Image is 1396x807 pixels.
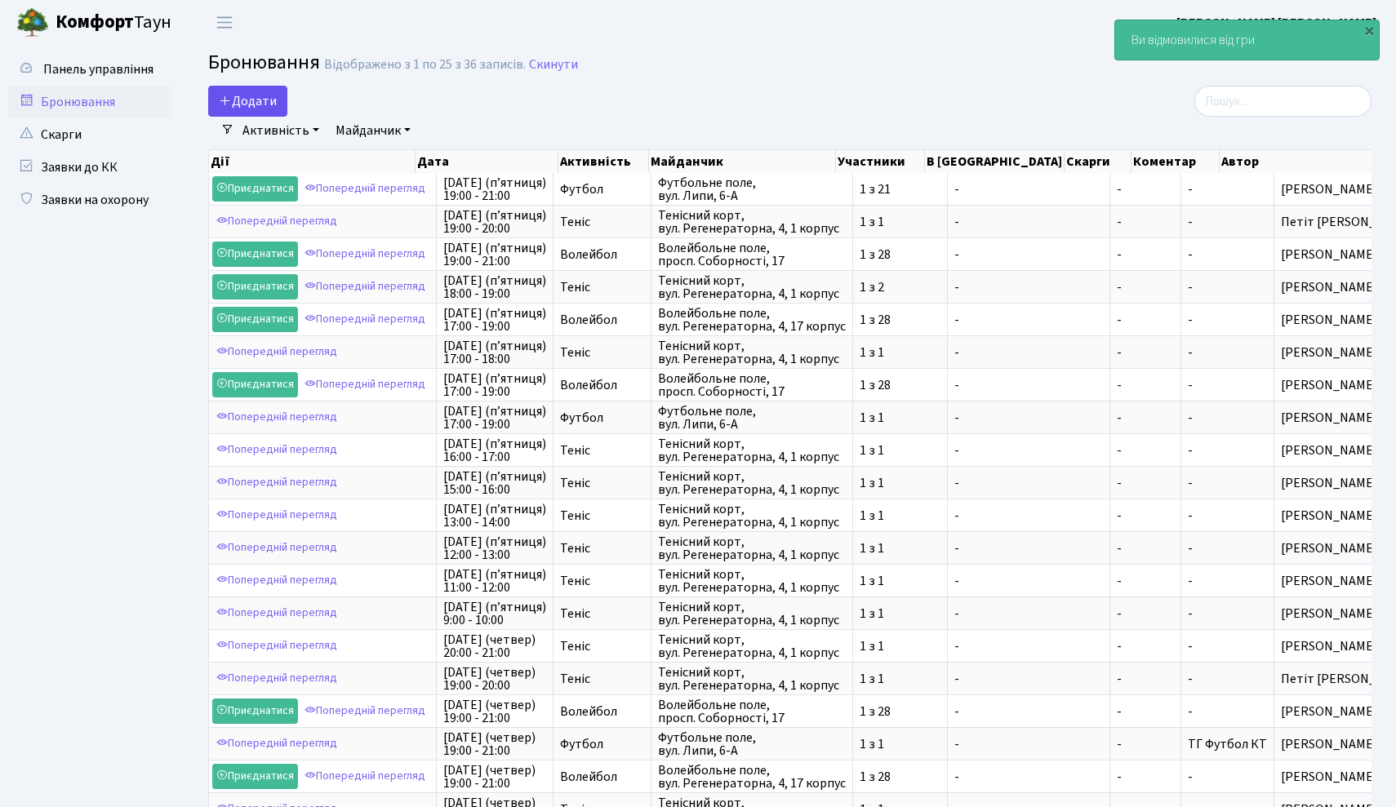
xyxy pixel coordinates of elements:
[8,53,171,86] a: Панель управління
[443,601,546,627] span: [DATE] (п’ятниця) 9:00 - 10:00
[954,705,1103,718] span: -
[300,698,429,724] a: Попередній перегляд
[860,215,940,228] span: 1 з 1
[954,574,1103,588] span: -
[212,470,341,495] a: Попередній перегляд
[860,640,940,653] span: 1 з 1
[560,346,644,359] span: Теніс
[1117,770,1174,783] span: -
[56,9,134,35] b: Комфорт
[443,176,546,202] span: [DATE] (п’ятниця) 19:00 - 21:00
[658,176,846,202] span: Футбольне поле, вул. Липи, 6-А
[860,477,940,490] span: 1 з 1
[443,209,546,235] span: [DATE] (п’ятниця) 19:00 - 20:00
[443,535,546,561] span: [DATE] (п’ятниця) 12:00 - 13:00
[209,150,416,173] th: Дії
[860,379,940,392] span: 1 з 28
[860,313,940,326] span: 1 з 28
[658,535,846,561] span: Тенісний корт, вул. Регенераторна, 4, 1 корпус
[212,568,341,593] a: Попередній перегляд
[1117,215,1174,228] span: -
[560,738,644,751] span: Футбол
[1117,183,1174,196] span: -
[925,150,1065,173] th: В [GEOGRAPHIC_DATA]
[560,444,644,457] span: Теніс
[529,57,578,73] a: Скинути
[1188,768,1193,786] span: -
[300,176,429,202] a: Попередній перегляд
[236,117,326,144] a: Активність
[658,503,846,529] span: Тенісний корт, вул. Регенераторна, 4, 1 корпус
[954,770,1103,783] span: -
[212,307,298,332] a: Приєднатися
[1117,738,1174,751] span: -
[204,9,245,36] button: Переключити навігацію
[1188,409,1193,427] span: -
[8,118,171,151] a: Скарги
[560,607,644,620] span: Теніс
[860,281,940,294] span: 1 з 2
[1188,278,1193,296] span: -
[300,372,429,397] a: Попередній перегляд
[1188,180,1193,198] span: -
[560,770,644,783] span: Волейбол
[212,764,298,789] a: Приєднатися
[212,503,341,528] a: Попередній перегляд
[658,372,846,398] span: Волейбольне поле, просп. Соборності, 17
[860,738,940,751] span: 1 з 1
[212,731,341,756] a: Попередній перегляд
[212,274,298,299] a: Приєднатися
[443,633,546,659] span: [DATE] (четвер) 20:00 - 21:00
[860,574,940,588] span: 1 з 1
[212,339,341,365] a: Попередній перегляд
[954,607,1103,620] span: -
[443,307,546,333] span: [DATE] (п’ятниця) 17:00 - 19:00
[212,633,341,658] a: Попередній перегляд
[1117,444,1174,457] span: -
[658,405,846,431] span: Футбольне поле, вул. Липи, 6-А
[8,151,171,184] a: Заявки до КК
[836,150,925,173] th: Участники
[1117,281,1174,294] span: -
[212,176,298,202] a: Приєднатися
[300,242,429,267] a: Попередній перегляд
[443,698,546,725] span: [DATE] (четвер) 19:00 - 21:00
[649,150,836,173] th: Майданчик
[1115,20,1379,60] div: Ви відмовилися від гри
[1117,607,1174,620] span: -
[56,9,171,37] span: Таун
[954,215,1103,228] span: -
[1188,344,1193,361] span: -
[443,437,546,463] span: [DATE] (п’ятниця) 16:00 - 17:00
[1188,376,1193,394] span: -
[658,764,846,790] span: Волейбольне поле, вул. Регенераторна, 4, 17 корпус
[558,150,650,173] th: Активність
[658,731,846,757] span: Футбольне поле, вул. Липи, 6-А
[443,470,546,496] span: [DATE] (п’ятниця) 15:00 - 16:00
[560,705,644,718] span: Волейбол
[1188,670,1193,688] span: -
[1188,474,1193,492] span: -
[560,183,644,196] span: Футбол
[329,117,417,144] a: Майданчик
[212,535,341,561] a: Попередній перегляд
[560,640,644,653] span: Теніс
[1188,311,1193,329] span: -
[1176,13,1376,33] a: [PERSON_NAME] [PERSON_NAME]
[443,372,546,398] span: [DATE] (п’ятниця) 17:00 - 19:00
[1117,346,1174,359] span: -
[212,242,298,267] a: Приєднатися
[212,437,341,463] a: Попередній перегляд
[560,313,644,326] span: Волейбол
[212,698,298,724] a: Приєднатися
[443,242,546,268] span: [DATE] (п’ятниця) 19:00 - 21:00
[443,405,546,431] span: [DATE] (п’ятниця) 17:00 - 19:00
[658,437,846,463] span: Тенісний корт, вул. Регенераторна, 4, 1 корпус
[1117,640,1174,653] span: -
[208,48,320,77] span: Бронювання
[560,379,644,392] span: Волейбол
[860,705,940,718] span: 1 з 28
[860,672,940,685] span: 1 з 1
[954,640,1103,653] span: -
[443,764,546,790] span: [DATE] (четвер) 19:00 - 21:00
